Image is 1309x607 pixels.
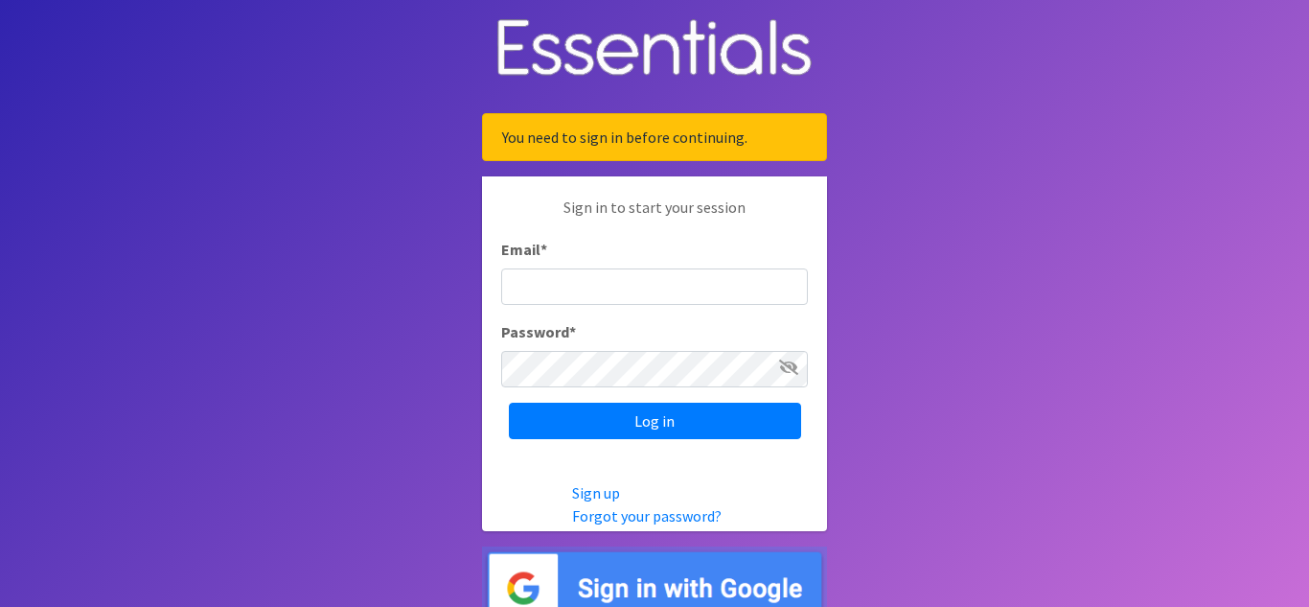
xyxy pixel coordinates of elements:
abbr: required [540,240,547,259]
label: Email [501,238,547,261]
abbr: required [569,322,576,341]
div: You need to sign in before continuing. [482,113,827,161]
a: Forgot your password? [572,506,722,525]
label: Password [501,320,576,343]
input: Log in [509,403,801,439]
p: Sign in to start your session [501,196,808,238]
a: Sign up [572,483,620,502]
